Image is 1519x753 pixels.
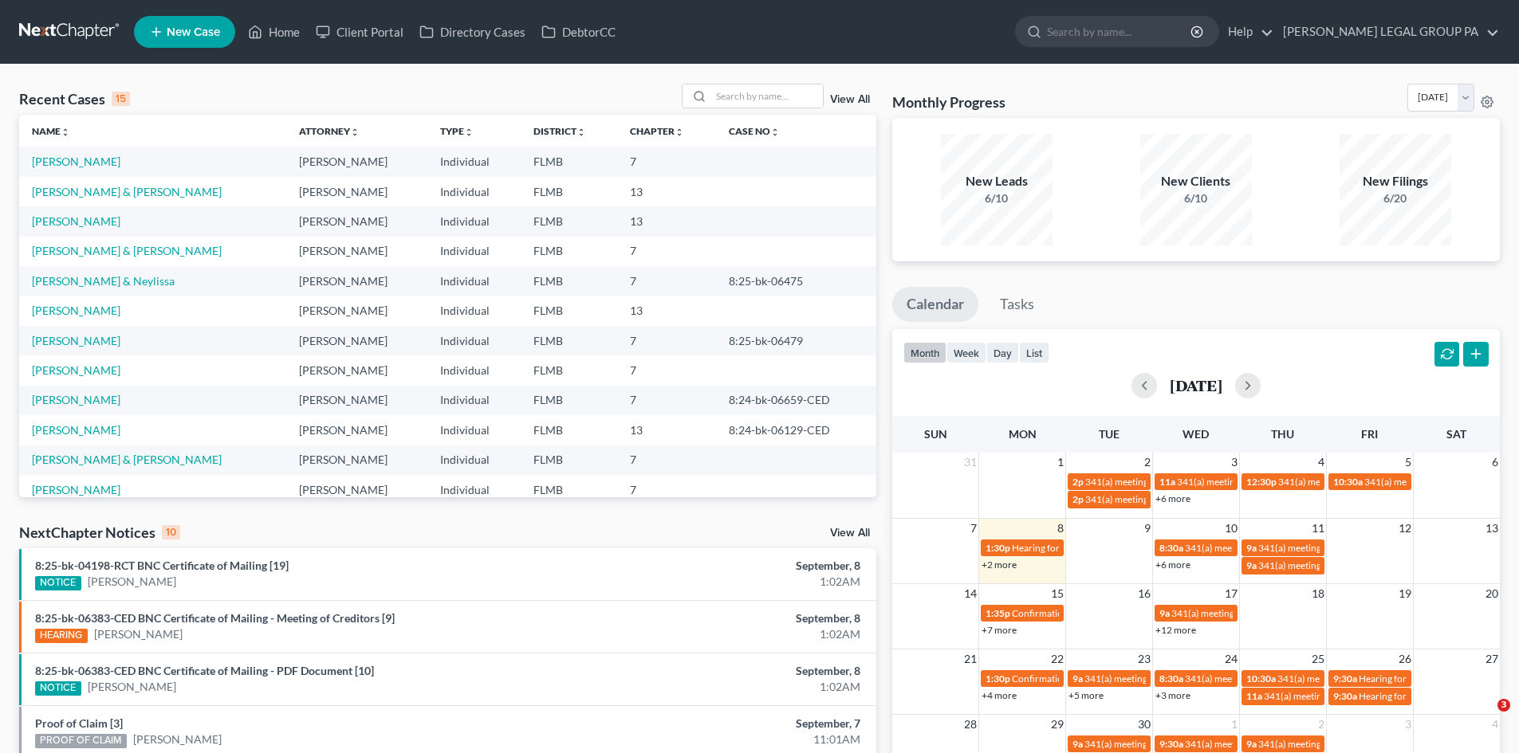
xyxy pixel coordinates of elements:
span: 2p [1072,476,1084,488]
span: 1:30p [986,542,1010,554]
span: 4 [1316,453,1326,472]
td: [PERSON_NAME] [286,475,427,504]
span: 8:30a [1159,542,1183,554]
a: Tasks [986,287,1049,322]
span: 24 [1223,649,1239,669]
span: Tue [1099,427,1120,441]
span: 10:30a [1333,476,1363,488]
span: Fri [1361,427,1378,441]
span: 11 [1310,519,1326,538]
div: New Filings [1340,172,1451,190]
td: Individual [427,266,521,296]
i: unfold_more [577,127,586,137]
span: 11a [1159,476,1175,488]
td: FLMB [521,206,618,236]
i: unfold_more [464,127,474,137]
a: [PERSON_NAME] [88,679,176,695]
span: 9:30a [1333,673,1357,684]
span: 1 [1230,715,1239,734]
td: Individual [427,177,521,206]
span: 3 [1497,699,1510,712]
div: Recent Cases [19,89,130,108]
span: 341(a) meeting for [PERSON_NAME] [1084,738,1238,750]
span: 23 [1136,649,1152,669]
div: September, 8 [596,610,860,626]
span: 9a [1072,738,1083,750]
td: FLMB [521,177,618,206]
span: 3 [1403,715,1413,734]
a: [PERSON_NAME] [32,483,120,496]
a: Case Nounfold_more [729,125,780,137]
button: week [946,342,986,363]
td: FLMB [521,386,618,415]
span: 7 [969,519,978,538]
h2: [DATE] [1170,377,1222,394]
a: [PERSON_NAME] [88,574,176,590]
div: NOTICE [35,576,81,590]
div: 11:01AM [596,731,860,747]
span: 10:30a [1246,673,1276,684]
td: [PERSON_NAME] [286,147,427,176]
span: 341(a) meeting for [PERSON_NAME] [1258,542,1412,554]
button: day [986,342,1019,363]
span: 14 [962,584,978,603]
a: Home [240,18,308,46]
td: Individual [427,326,521,355]
a: [PERSON_NAME] [94,626,183,642]
span: Hearing for [PERSON_NAME] [1012,542,1136,554]
a: 8:25-bk-06383-CED BNC Certificate of Mailing - Meeting of Creditors [9] [35,611,395,625]
input: Search by name... [711,84,823,108]
a: +7 more [982,624,1017,636]
button: list [1019,342,1049,363]
span: 22 [1049,649,1065,669]
a: +12 more [1155,624,1196,636]
td: [PERSON_NAME] [286,177,427,206]
span: 12 [1397,519,1413,538]
span: 9a [1246,738,1257,750]
a: [PERSON_NAME] & [PERSON_NAME] [32,244,222,257]
span: Sat [1446,427,1466,441]
div: September, 7 [596,716,860,731]
span: 1:30p [986,673,1010,684]
td: [PERSON_NAME] [286,296,427,325]
span: 9a [1246,542,1257,554]
a: Chapterunfold_more [630,125,684,137]
td: FLMB [521,326,618,355]
td: Individual [427,475,521,504]
span: 9:30a [1333,690,1357,702]
div: September, 8 [596,663,860,679]
a: [PERSON_NAME] [32,214,120,228]
span: 341(a) meeting for [PERSON_NAME] & [PERSON_NAME] [1085,476,1324,488]
a: +4 more [982,689,1017,701]
span: 341(a) meeting for [PERSON_NAME] [1258,738,1412,750]
a: [PERSON_NAME] [32,304,120,317]
a: Calendar [892,287,978,322]
button: month [903,342,946,363]
td: 7 [617,445,716,475]
a: +6 more [1155,559,1190,571]
span: Confirmation hearing for [PERSON_NAME] & [PERSON_NAME] [1012,673,1277,684]
span: 28 [962,715,978,734]
div: 6/20 [1340,190,1451,206]
td: Individual [427,415,521,445]
span: 31 [962,453,978,472]
span: 341(a) meeting for [PERSON_NAME] & [PERSON_NAME] [1171,607,1410,619]
span: 20 [1484,584,1500,603]
td: 13 [617,206,716,236]
a: +6 more [1155,492,1190,504]
span: 341(a) meeting for [PERSON_NAME] [1364,476,1518,488]
div: 10 [162,525,180,539]
span: 341(a) meeting for [PERSON_NAME] [1185,673,1339,684]
span: 3 [1230,453,1239,472]
td: [PERSON_NAME] [286,326,427,355]
span: 19 [1397,584,1413,603]
a: +3 more [1155,689,1190,701]
td: [PERSON_NAME] [286,266,427,296]
span: 341(a) meeting for [PERSON_NAME] [1277,673,1431,684]
span: 1:35p [986,607,1010,619]
span: 27 [1484,649,1500,669]
a: Districtunfold_more [533,125,586,137]
td: FLMB [521,355,618,385]
span: 8 [1056,519,1065,538]
span: 2 [1316,715,1326,734]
